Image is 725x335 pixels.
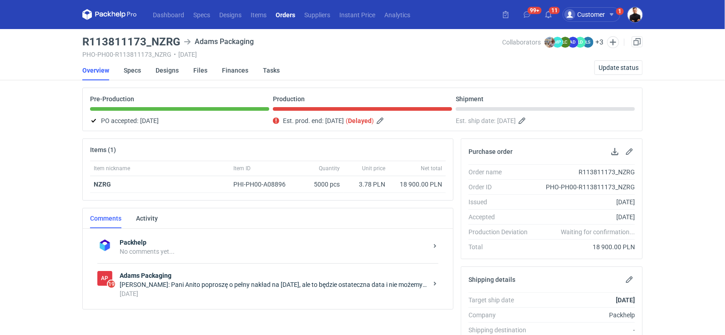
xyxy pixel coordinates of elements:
a: Dashboard [148,9,189,20]
button: Edit estimated production end date [376,115,387,126]
div: Total [468,242,535,251]
figcaption: ŁS [583,37,594,48]
div: 3.78 PLN [347,180,385,189]
div: PHO-PH00-R113811173_NZRG [DATE] [82,51,502,58]
strong: Packhelp [120,238,428,247]
strong: [DATE] [616,296,635,304]
span: [DATE] [325,115,344,126]
span: Item nickname [94,165,130,172]
div: Order ID [468,182,535,192]
a: Tasks [263,60,280,80]
button: Edit shipping details [624,274,635,285]
div: [DATE] [535,212,635,222]
div: Est. prod. end: [273,115,452,126]
img: Tomasz Kubiak [628,7,643,22]
button: Update status [594,60,643,75]
a: Finances [222,60,248,80]
div: Company [468,310,535,320]
button: +3 [595,38,604,46]
div: Production Deviation [468,227,535,236]
button: Download PO [609,146,620,157]
p: Pre-Production [90,95,134,103]
span: 19 [108,281,115,288]
button: Edit estimated shipping date [518,115,529,126]
div: Est. ship date: [456,115,635,126]
a: Files [193,60,207,80]
a: Analytics [380,9,415,20]
span: [DATE] [140,115,159,126]
span: Collaborators [502,39,541,46]
div: Accepted [468,212,535,222]
figcaption: AD [568,37,579,48]
img: Michał Palasek [544,37,555,48]
em: Waiting for confirmation... [561,227,635,236]
p: Production [273,95,305,103]
a: Activity [136,208,158,228]
strong: Delayed [348,117,372,124]
figcaption: ŁD [575,37,586,48]
a: Designs [215,9,246,20]
div: Target ship date [468,296,535,305]
a: Overview [82,60,109,80]
button: 11 [541,7,556,22]
div: Customer [564,9,605,20]
figcaption: MP [552,37,563,48]
div: Adams Packaging [97,271,112,286]
span: Net total [421,165,442,172]
em: ( [346,117,348,124]
span: Update status [599,64,639,71]
div: [PERSON_NAME]: Pani Anito poproszę o pełny nakład na [DATE], ale to będzie ostateczna data i nie ... [120,280,428,289]
h3: R113811173_NZRG [82,36,180,47]
div: R113811173_NZRG [535,167,635,177]
div: Order name [468,167,535,177]
p: Shipment [456,95,483,103]
div: [DATE] [120,289,428,298]
div: Issued [468,197,535,207]
a: NZRG [94,181,111,188]
div: 1 [619,8,622,15]
em: ) [372,117,374,124]
div: [DATE] [535,197,635,207]
div: Shipping destination [468,325,535,335]
a: Instant Price [335,9,380,20]
a: Items [246,9,271,20]
span: Quantity [319,165,340,172]
span: • [174,51,176,58]
figcaption: ŁC [560,37,571,48]
figcaption: AP [97,271,112,286]
a: Orders [271,9,300,20]
h2: Purchase order [468,148,513,155]
a: Comments [90,208,121,228]
a: Duplicate [632,36,643,47]
button: 99+ [520,7,534,22]
a: Specs [189,9,215,20]
div: No comments yet... [120,247,428,256]
a: Suppliers [300,9,335,20]
div: Packhelp [535,310,635,320]
div: PO accepted: [90,115,269,126]
img: Packhelp [97,238,112,253]
span: Unit price [362,165,385,172]
div: 18 900.00 PLN [393,180,442,189]
h2: Shipping details [468,276,515,283]
div: Adams Packaging [184,36,254,47]
span: Item ID [233,165,251,172]
div: PHI-PH00-A08896 [233,180,294,189]
div: 18 900.00 PLN [535,242,635,251]
div: 5000 pcs [298,176,343,193]
div: PHO-PH00-R113811173_NZRG [535,182,635,192]
strong: Adams Packaging [120,271,428,280]
svg: Packhelp Pro [82,9,137,20]
a: Specs [124,60,141,80]
button: Edit purchase order [624,146,635,157]
button: Edit collaborators [607,36,619,48]
div: - [535,325,635,335]
span: [DATE] [497,115,516,126]
button: Customer1 [563,7,628,22]
a: Designs [156,60,179,80]
h2: Items (1) [90,146,116,153]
